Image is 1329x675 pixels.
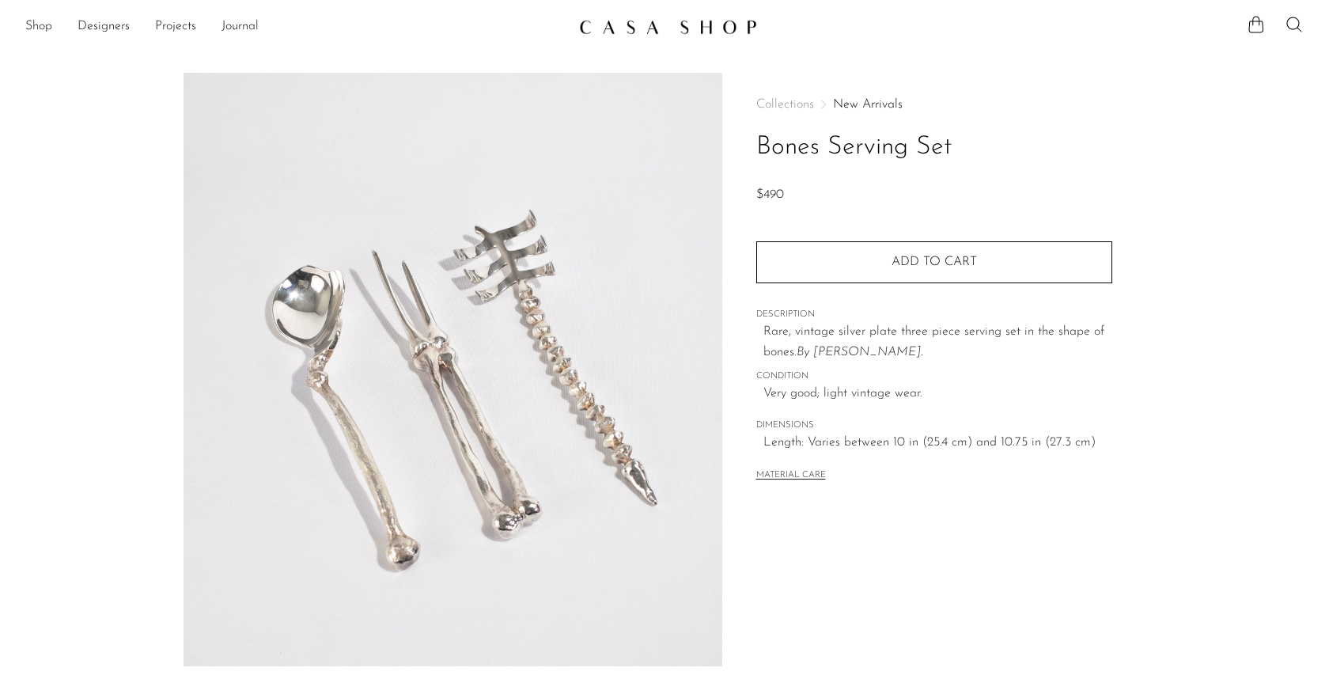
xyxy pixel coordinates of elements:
nav: Breadcrumbs [756,98,1112,111]
button: Add to cart [756,241,1112,283]
a: New Arrivals [833,98,903,111]
h1: Bones Serving Set [756,127,1112,168]
span: $490 [756,188,784,201]
span: Collections [756,98,814,111]
span: DESCRIPTION [756,308,1112,322]
span: CONDITION [756,370,1112,384]
em: . [921,346,923,358]
ul: NEW HEADER MENU [25,13,566,40]
span: Length: Varies between 10 in (25.4 cm) and 10.75 in (27.3 cm) [763,433,1112,453]
a: Projects [155,17,196,37]
em: [PERSON_NAME] [813,346,921,358]
span: Rare, vintage silver plate three piece serving set in the shape of bones. [763,325,1104,358]
a: Shop [25,17,52,37]
button: MATERIAL CARE [756,470,826,482]
nav: Desktop navigation [25,13,566,40]
span: Very good; light vintage wear. [763,384,1112,404]
em: By [797,346,809,358]
span: Add to cart [892,255,977,270]
span: DIMENSIONS [756,419,1112,433]
a: Journal [221,17,259,37]
a: Designers [78,17,130,37]
img: Bones Serving Set [184,73,722,666]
